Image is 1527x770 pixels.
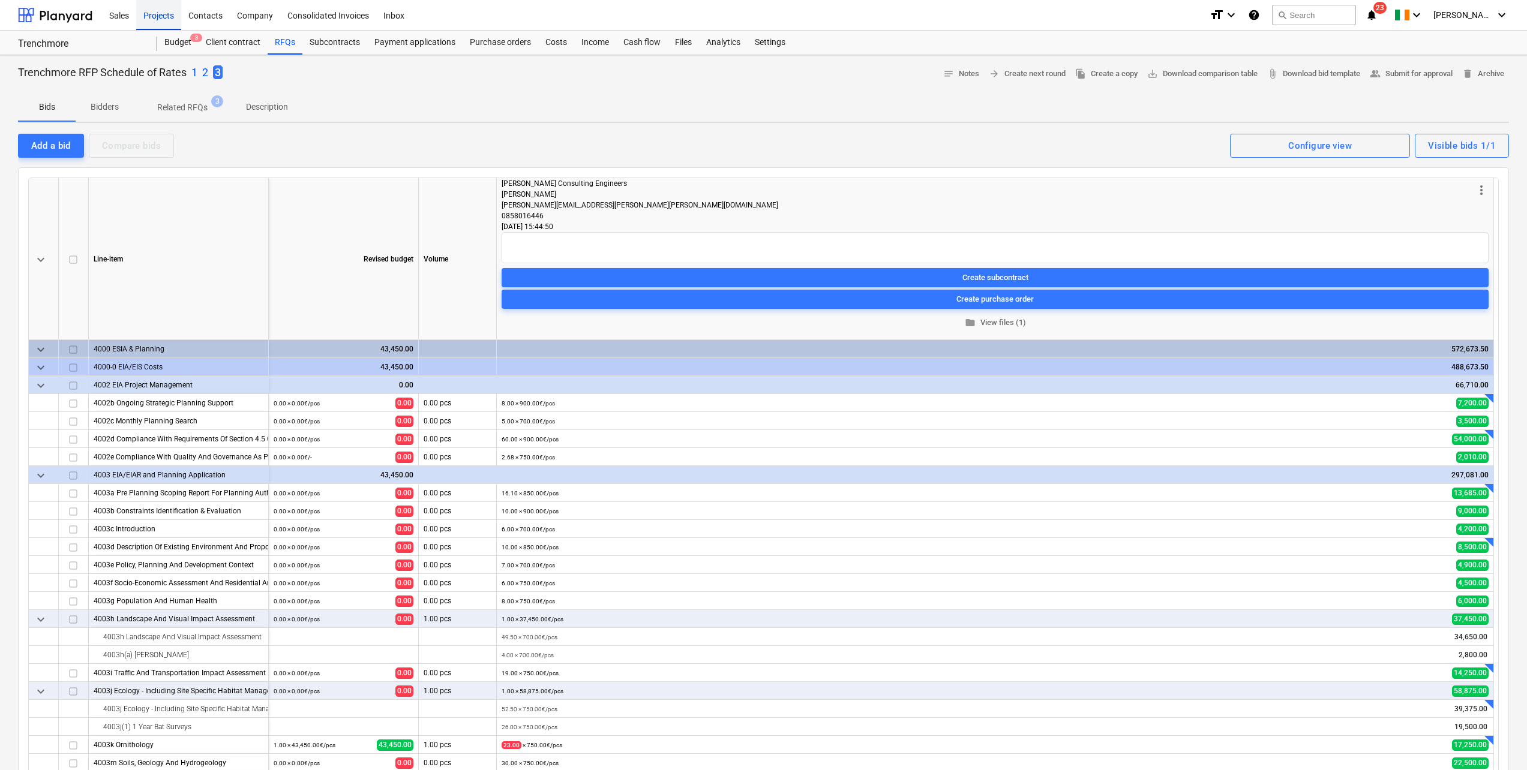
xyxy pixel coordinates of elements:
div: 4003e Policy, Planning And Development Context [94,556,263,573]
span: 0.00 [395,685,413,697]
small: 1.00 × 43,450.00€ / pcs [274,742,335,748]
button: Create purchase order [502,290,1489,309]
div: 4003f Socio-Economic Assessment And Residential Amenity Specification [94,574,263,591]
div: 572,673.50 [502,340,1489,358]
div: 4003h Landscape And Visual Impact Assessment [94,628,263,646]
span: 43,450.00 [377,739,413,751]
a: Purchase orders [463,31,538,55]
div: 0.00 pcs [419,484,497,502]
span: 3 [190,34,202,42]
span: 23 [1373,2,1387,14]
button: Create subcontract [502,268,1489,287]
small: 1.00 × 37,450.00€ / pcs [502,616,563,622]
small: 30.00 × 750.00€ / pcs [502,760,559,766]
span: 17,250.00 [1452,739,1489,751]
div: Add a bid [31,138,71,154]
div: 0.00 pcs [419,448,497,466]
div: Configure view [1288,138,1352,154]
div: 0858016446 [502,210,1474,221]
div: 4003h Landscape And Visual Impact Assessment [94,610,263,627]
small: 8.00 × 900.00€ / pcs [502,400,555,407]
span: 3,500.00 [1456,416,1489,427]
span: 22,500.00 [1452,757,1489,769]
div: 0.00 pcs [419,574,497,592]
span: [PERSON_NAME][EMAIL_ADDRESS][PERSON_NAME][PERSON_NAME][DOMAIN_NAME] [502,201,778,209]
a: Payment applications [367,31,463,55]
small: 19.00 × 750.00€ / pcs [502,670,559,676]
div: 43,450.00 [274,358,413,376]
small: 10.00 × 850.00€ / pcs [502,544,559,551]
div: 1.00 pcs [419,736,497,754]
div: 0.00 pcs [419,538,497,556]
span: 13,685.00 [1452,488,1489,499]
small: 8.00 × 750.00€ / pcs [502,598,555,604]
span: 4,200.00 [1456,524,1489,535]
span: 0.00 [395,488,413,499]
span: View files (1) [506,316,1484,330]
div: Costs [538,31,574,55]
span: 4,900.00 [1456,560,1489,571]
span: 0.00 [395,542,413,553]
p: Bidders [90,101,119,113]
p: Description [246,101,288,113]
span: 54,000.00 [1452,434,1489,445]
span: 7,200.00 [1456,398,1489,409]
span: people_alt [1370,68,1381,79]
small: 49.50 × 700.00€ / pcs [502,634,557,640]
button: 2 [202,65,208,80]
span: 0.00 [395,434,413,445]
a: Cash flow [616,31,668,55]
small: 0.00 × 0.00€ / pcs [274,616,320,622]
div: 4002e Compliance With Quality And Governance As Per Rfp [94,448,263,465]
button: Search [1272,5,1356,25]
div: [PERSON_NAME] Consulting Engineers [502,178,1474,189]
div: Create subcontract [962,270,1028,284]
small: 60.00 × 900.00€ / pcs [502,436,559,443]
span: 0.00 [395,416,413,427]
span: 0.00 [395,595,413,607]
div: Volume [419,178,497,340]
p: Trenchmore RFP Schedule of Rates [18,65,187,80]
small: 0.00 × 0.00€ / pcs [274,400,320,407]
small: 0.00 × 0.00€ / pcs [274,670,320,676]
span: [PERSON_NAME] [1433,10,1493,20]
button: 3 [213,65,223,80]
div: Client contract [199,31,268,55]
button: Visible bids 1/1 [1415,134,1509,158]
span: 19,500.00 [1453,722,1489,732]
div: 4003b Constraints Identification & Evaluation [94,502,263,519]
span: 39,375.00 [1453,704,1489,714]
span: more_vert [1474,183,1489,197]
div: 4000-0 EIA/EIS Costs [94,358,263,375]
button: View files (1) [502,314,1489,332]
div: 4003j Ecology - Including Site Specific Habitat Management Plan [94,700,263,718]
div: 0.00 pcs [419,664,497,682]
div: 0.00 [274,376,413,394]
div: 4000 ESIA & Planning [94,340,263,357]
i: keyboard_arrow_down [1495,8,1509,22]
button: 1 [191,65,197,80]
a: Download comparison table [1142,65,1262,83]
div: 0.00 pcs [419,412,497,430]
p: Related RFQs [157,101,208,114]
small: 6.00 × 700.00€ / pcs [502,526,555,533]
small: 0.00 × 0.00€ / pcs [274,418,320,425]
button: Create next round [984,65,1070,83]
div: Subcontracts [302,31,367,55]
span: 0.00 [395,398,413,409]
small: 0.00 × 0.00€ / pcs [274,688,320,694]
div: 4003i Traffic And Transportation Impact Assessment [94,664,263,681]
div: 0.00 pcs [419,430,497,448]
div: 0.00 pcs [419,556,497,574]
a: Budget3 [157,31,199,55]
small: 0.00 × 0.00€ / pcs [274,544,320,551]
span: 2,010.00 [1456,452,1489,463]
small: 0.00 × 0.00€ / pcs [274,436,320,443]
div: Budget [157,31,199,55]
div: Analytics [699,31,748,55]
div: 4003g Population And Human Health [94,592,263,609]
div: Files [668,31,699,55]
